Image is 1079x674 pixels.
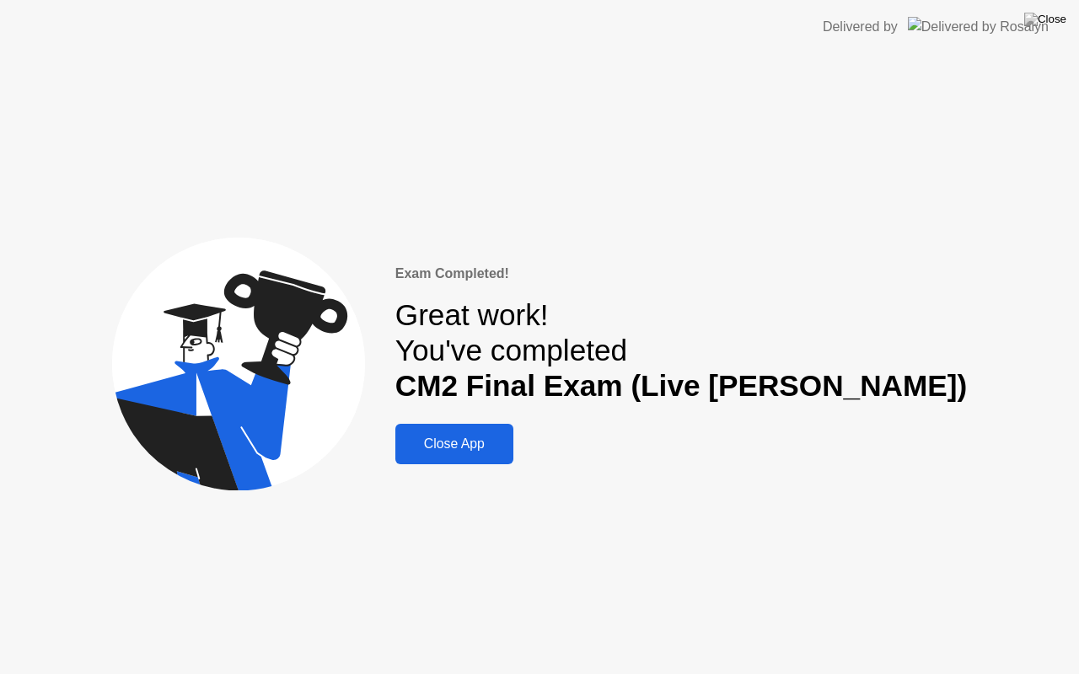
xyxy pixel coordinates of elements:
button: Close App [395,424,513,464]
div: Great work! You've completed [395,297,967,404]
b: CM2 Final Exam (Live [PERSON_NAME]) [395,369,967,402]
div: Delivered by [823,17,898,37]
img: Delivered by Rosalyn [908,17,1049,36]
div: Close App [400,436,508,452]
div: Exam Completed! [395,264,967,284]
img: Close [1024,13,1066,26]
